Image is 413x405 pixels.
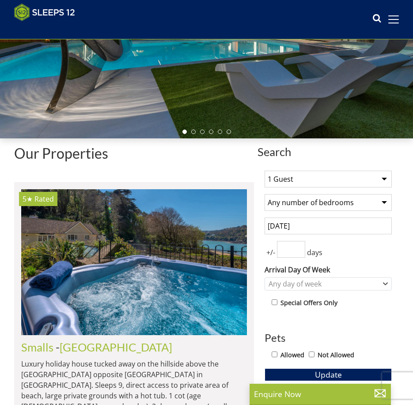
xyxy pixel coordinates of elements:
[21,340,53,354] a: Smalls
[21,189,247,335] a: 5★ Rated
[258,145,399,158] span: Search
[265,368,392,381] button: Update
[265,218,392,234] input: Arrival Date
[266,279,381,289] div: Any day of week
[21,189,247,335] img: smalls-salcombe-beach-accomodation-holiday-home-stays-9.original.jpg
[280,298,337,308] label: Special Offers Only
[315,369,342,380] span: Update
[254,388,386,400] p: Enquire Now
[56,340,172,354] span: -
[23,194,33,204] span: Smalls has a 5 star rating under the Quality in Tourism Scheme
[10,27,102,34] iframe: Customer reviews powered by Trustpilot
[265,277,392,290] div: Combobox
[280,350,304,360] label: Allowed
[60,340,172,354] a: [GEOGRAPHIC_DATA]
[305,247,324,258] span: days
[34,194,54,204] span: Rated
[265,332,392,344] h3: Pets
[265,264,392,275] label: Arrival Day Of Week
[318,350,354,360] label: Not Allowed
[14,4,75,21] img: Sleeps 12
[265,247,277,258] span: +/-
[14,145,254,161] h1: Our Properties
